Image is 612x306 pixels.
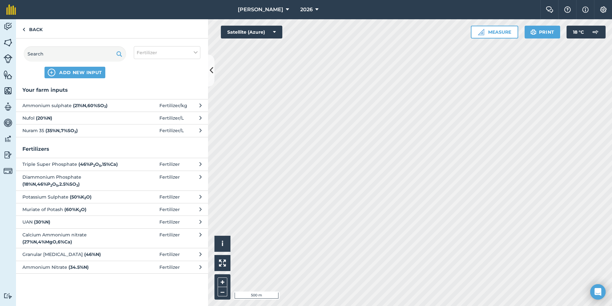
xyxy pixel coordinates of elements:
span: Fertilizer / L [159,115,184,122]
button: Granular [MEDICAL_DATA] (46%N)Fertilizer [16,248,208,260]
span: Nufol [22,115,127,122]
img: svg+xml;base64,PD94bWwgdmVyc2lvbj0iMS4wIiBlbmNvZGluZz0idXRmLTgiPz4KPCEtLSBHZW5lcmF0b3I6IEFkb2JlIE... [4,54,12,63]
img: svg+xml;base64,PD94bWwgdmVyc2lvbj0iMS4wIiBlbmNvZGluZz0idXRmLTgiPz4KPCEtLSBHZW5lcmF0b3I6IEFkb2JlIE... [4,118,12,128]
span: 2026 [300,6,313,13]
img: svg+xml;base64,PHN2ZyB4bWxucz0iaHR0cDovL3d3dy53My5vcmcvMjAwMC9zdmciIHdpZHRoPSI1NiIgaGVpZ2h0PSI2MC... [4,86,12,96]
img: svg+xml;base64,PHN2ZyB4bWxucz0iaHR0cDovL3d3dy53My5vcmcvMjAwMC9zdmciIHdpZHRoPSI1NiIgaGVpZ2h0PSI2MC... [4,70,12,80]
span: Diammonium Phosphate [22,174,127,188]
button: Potassium Sulphate (50%K2O)Fertilizer [16,191,208,203]
button: Nuram 35 (35%N,7%SO3)Fertilizer/L [16,124,208,137]
span: UAN [22,218,127,225]
img: svg+xml;base64,PHN2ZyB4bWxucz0iaHR0cDovL3d3dy53My5vcmcvMjAwMC9zdmciIHdpZHRoPSIxNyIgaGVpZ2h0PSIxNy... [582,6,589,13]
button: Triple Super Phosphate (46%P2O5,15%Ca)Fertilizer [16,158,208,170]
button: UAN (30%N)Fertilizer [16,216,208,228]
sub: 2 [79,209,81,213]
button: Calcium Ammonium nitrate (27%N,4%MgO,6%Ca)Fertilizer [16,228,208,248]
sub: 3 [104,105,106,109]
img: svg+xml;base64,PD94bWwgdmVyc2lvbj0iMS4wIiBlbmNvZGluZz0idXRmLTgiPz4KPCEtLSBHZW5lcmF0b3I6IEFkb2JlIE... [4,166,12,175]
button: Muriate of Potash (60%K2O)Fertilizer [16,203,208,216]
button: Nufol (20%N)Fertilizer/L [16,112,208,124]
strong: ( 18 % N , 46 % P O , 2.5 % SO ) [22,181,80,187]
button: Fertilizer [134,46,200,59]
button: Print [525,26,560,38]
span: 18 ° C [573,26,584,38]
sub: 5 [99,164,101,168]
a: Back [16,19,49,38]
input: Search [24,46,126,62]
sub: 3 [76,183,78,188]
img: svg+xml;base64,PD94bWwgdmVyc2lvbj0iMS4wIiBlbmNvZGluZz0idXRmLTgiPz4KPCEtLSBHZW5lcmF0b3I6IEFkb2JlIE... [4,22,12,31]
img: Ruler icon [478,29,484,35]
img: svg+xml;base64,PD94bWwgdmVyc2lvbj0iMS4wIiBlbmNvZGluZz0idXRmLTgiPz4KPCEtLSBHZW5lcmF0b3I6IEFkb2JlIE... [589,26,602,38]
span: Ammonium Nitrate [22,264,127,271]
button: + [218,277,227,287]
strong: ( 34.5 % N ) [68,264,89,270]
sub: 2 [50,183,52,188]
img: svg+xml;base64,PD94bWwgdmVyc2lvbj0iMS4wIiBlbmNvZGluZz0idXRmLTgiPz4KPCEtLSBHZW5lcmF0b3I6IEFkb2JlIE... [4,102,12,112]
img: svg+xml;base64,PD94bWwgdmVyc2lvbj0iMS4wIiBlbmNvZGluZz0idXRmLTgiPz4KPCEtLSBHZW5lcmF0b3I6IEFkb2JlIE... [4,134,12,144]
img: svg+xml;base64,PHN2ZyB4bWxucz0iaHR0cDovL3d3dy53My5vcmcvMjAwMC9zdmciIHdpZHRoPSI1NiIgaGVpZ2h0PSI2MC... [4,38,12,47]
img: A cog icon [600,6,607,13]
span: ADD NEW INPUT [59,69,102,76]
strong: ( 20 % N ) [36,115,52,121]
span: Fertilizer / kg [159,102,187,109]
button: – [218,287,227,296]
strong: ( 46 % P O , 15 % Ca ) [78,161,118,167]
span: Triple Super Phosphate [22,161,127,168]
button: Ammonium sulphate (21%N,60%SO3)Fertilizer/kg [16,99,208,112]
span: Calcium Ammonium nitrate [22,231,127,246]
button: 18 °C [567,26,606,38]
sub: 2 [93,164,95,168]
img: svg+xml;base64,PHN2ZyB4bWxucz0iaHR0cDovL3d3dy53My5vcmcvMjAwMC9zdmciIHdpZHRoPSI5IiBoZWlnaHQ9IjI0Ii... [22,26,25,33]
span: i [221,240,223,248]
strong: ( 50 % K O ) [70,194,92,200]
span: Potassium Sulphate [22,193,127,200]
sub: 2 [84,196,86,200]
sub: 3 [74,130,76,134]
img: svg+xml;base64,PHN2ZyB4bWxucz0iaHR0cDovL3d3dy53My5vcmcvMjAwMC9zdmciIHdpZHRoPSIxOSIgaGVpZ2h0PSIyNC... [530,28,536,36]
span: Granular [MEDICAL_DATA] [22,251,127,258]
img: svg+xml;base64,PD94bWwgdmVyc2lvbj0iMS4wIiBlbmNvZGluZz0idXRmLTgiPz4KPCEtLSBHZW5lcmF0b3I6IEFkb2JlIE... [4,150,12,160]
button: Measure [471,26,518,38]
button: i [214,236,230,252]
button: Ammonium Nitrate (34.5%N)Fertilizer [16,261,208,273]
button: ADD NEW INPUT [44,67,105,78]
h3: Your farm inputs [16,86,208,94]
img: svg+xml;base64,PHN2ZyB4bWxucz0iaHR0cDovL3d3dy53My5vcmcvMjAwMC9zdmciIHdpZHRoPSIxOSIgaGVpZ2h0PSIyNC... [116,50,122,58]
span: Nuram 35 [22,127,127,134]
sub: 5 [56,183,58,188]
h3: Fertilizers [16,145,208,153]
span: Fertilizer [137,49,157,56]
button: Diammonium Phosphate (18%N,46%P2O5,2.5%SO3)Fertilizer [16,171,208,191]
img: svg+xml;base64,PHN2ZyB4bWxucz0iaHR0cDovL3d3dy53My5vcmcvMjAwMC9zdmciIHdpZHRoPSIxNCIgaGVpZ2h0PSIyNC... [48,69,55,76]
strong: ( 46 % N ) [84,251,101,257]
span: Ammonium sulphate [22,102,127,109]
span: [PERSON_NAME] [238,6,283,13]
strong: ( 30 % N ) [34,219,50,225]
img: svg+xml;base64,PD94bWwgdmVyc2lvbj0iMS4wIiBlbmNvZGluZz0idXRmLTgiPz4KPCEtLSBHZW5lcmF0b3I6IEFkb2JlIE... [4,293,12,299]
img: fieldmargin Logo [6,4,16,15]
span: Fertilizer / L [159,127,184,134]
strong: ( 35 % N , 7 % SO ) [45,128,78,133]
span: Muriate of Potash [22,206,127,213]
img: Four arrows, one pointing top left, one top right, one bottom right and the last bottom left [219,259,226,267]
img: Two speech bubbles overlapping with the left bubble in the forefront [546,6,553,13]
button: Satellite (Azure) [221,26,282,38]
div: Open Intercom Messenger [590,284,606,300]
strong: ( 27 % N , 4 % MgO , 6 % Ca ) [22,239,72,245]
strong: ( 21 % N , 60 % SO ) [73,103,108,108]
img: A question mark icon [564,6,571,13]
strong: ( 60 % K O ) [64,207,86,212]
